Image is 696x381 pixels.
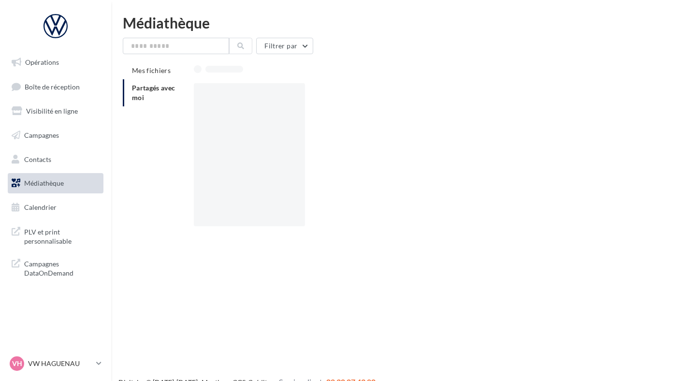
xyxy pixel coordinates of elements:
[24,257,100,278] span: Campagnes DataOnDemand
[6,101,105,121] a: Visibilité en ligne
[6,149,105,170] a: Contacts
[24,203,57,211] span: Calendrier
[123,15,684,30] div: Médiathèque
[6,76,105,97] a: Boîte de réception
[8,354,103,373] a: VH VW HAGUENAU
[6,173,105,193] a: Médiathèque
[6,197,105,218] a: Calendrier
[24,155,51,163] span: Contacts
[28,359,92,368] p: VW HAGUENAU
[24,179,64,187] span: Médiathèque
[25,82,80,90] span: Boîte de réception
[6,253,105,282] a: Campagnes DataOnDemand
[132,66,171,74] span: Mes fichiers
[132,84,175,102] span: Partagés avec moi
[6,52,105,73] a: Opérations
[256,38,313,54] button: Filtrer par
[24,225,100,246] span: PLV et print personnalisable
[12,359,22,368] span: VH
[25,58,59,66] span: Opérations
[24,131,59,139] span: Campagnes
[6,125,105,146] a: Campagnes
[26,107,78,115] span: Visibilité en ligne
[6,221,105,250] a: PLV et print personnalisable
